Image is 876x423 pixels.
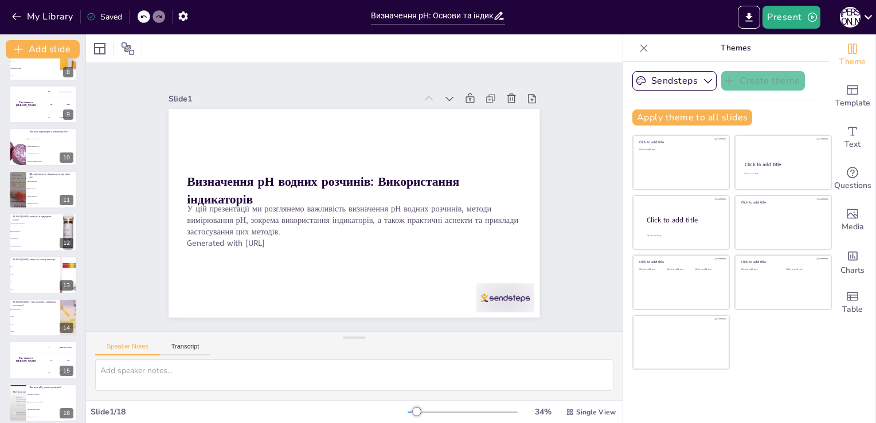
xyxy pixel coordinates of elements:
[9,299,77,336] div: 14
[830,282,875,323] div: Add a table
[60,280,73,291] div: 13
[87,11,122,22] div: Saved
[840,264,865,277] span: Charts
[639,140,721,144] div: Click to add title
[11,231,59,232] span: Вона коливається
[28,394,76,395] span: Вона не має значення
[647,234,719,237] div: Click to add body
[653,34,818,62] p: Themes
[60,152,73,163] div: 10
[11,273,59,275] span: 4-6
[43,367,77,379] div: 300
[9,357,43,363] h4: The winner is [PERSON_NAME]
[43,98,77,111] div: 200
[9,128,77,166] div: 10
[9,384,77,422] div: 16
[13,215,57,221] p: [PERSON_NAME] зміна рН в природних водах?
[639,260,721,264] div: Click to add title
[639,268,665,271] div: Click to add text
[11,75,59,76] span: Оцет
[9,43,77,81] div: 8
[834,179,871,192] span: Questions
[11,238,59,239] span: Вона зростає
[11,331,59,332] span: Вода
[695,268,721,271] div: Click to add text
[29,386,73,389] p: Яка роль рН у житті організмів?
[29,173,73,179] p: Що відбувається з індикатором при зміні рН?
[60,195,73,205] div: 11
[28,138,76,139] span: Вони змінюють колір
[67,359,69,361] div: Jaap
[738,6,760,29] button: Export to PowerPoint
[830,76,875,117] div: Add ready made slides
[91,406,408,417] div: Slide 1 / 18
[28,146,76,147] span: Вони підвищують рН
[9,341,77,379] div: 15
[63,109,73,120] div: 9
[121,42,135,56] span: Position
[9,171,77,209] div: 11
[187,174,460,208] strong: Визначення рН водних розчинів: Використання індикаторів
[744,173,820,175] div: Click to add text
[95,343,160,355] button: Speaker Notes
[529,406,557,417] div: 34 %
[43,111,77,124] div: 300
[9,7,78,26] button: My Library
[11,266,59,267] span: 1-3
[43,354,77,367] div: 200
[28,416,76,417] span: Вона визначає смак
[9,101,43,107] h4: The winner is [PERSON_NAME]
[169,93,416,104] div: Slide 1
[9,256,77,294] div: 13
[160,343,211,355] button: Transcript
[60,408,73,418] div: 16
[11,323,59,324] span: Сода
[11,288,59,289] span: 8-10
[28,401,76,402] span: Вона важлива для метаболізму
[187,237,521,249] p: Generated with [URL]
[11,224,59,225] span: Вона залишається сталою
[63,67,73,77] div: 8
[844,138,861,151] span: Text
[28,160,76,162] span: Вони не впливають на рН
[839,56,866,68] span: Theme
[842,303,863,316] span: Table
[830,199,875,241] div: Add images, graphics, shapes or video
[43,341,77,354] div: 100
[840,6,861,29] button: П [PERSON_NAME]
[9,85,77,123] div: 9
[632,71,717,91] button: Sendsteps
[60,323,73,333] div: 14
[11,245,59,246] span: Вона зменшується
[28,153,76,154] span: Вони зменшують рН
[91,40,109,58] div: Layout
[576,408,616,417] span: Single View
[835,97,870,109] span: Template
[830,158,875,199] div: Get real-time input from your audience
[11,68,59,69] span: Індикаторна рідина
[830,117,875,158] div: Add text boxes
[60,366,73,376] div: 15
[741,268,777,271] div: Click to add text
[6,40,80,58] button: Add slide
[762,6,820,29] button: Present
[28,181,76,182] span: Він зберігає колір
[60,116,72,118] div: [PERSON_NAME]
[60,238,73,248] div: 12
[639,148,721,151] div: Click to add text
[647,215,720,225] div: Click to add title
[11,60,59,61] span: pH-метр
[745,161,821,168] div: Click to add title
[28,409,76,410] span: Вона впливає на колір
[741,260,823,264] div: Click to add title
[67,104,69,105] div: Jaap
[9,213,77,251] div: 12
[28,188,76,189] span: Він змінює колір
[29,130,73,134] p: Яка роль індикаторів у визначенні рН?
[830,241,875,282] div: Add charts and graphs
[11,316,59,317] span: Оцет
[667,268,693,271] div: Click to add text
[28,195,76,197] span: Він розчиняється
[632,109,752,126] button: Apply theme to all slides
[11,281,59,282] span: 7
